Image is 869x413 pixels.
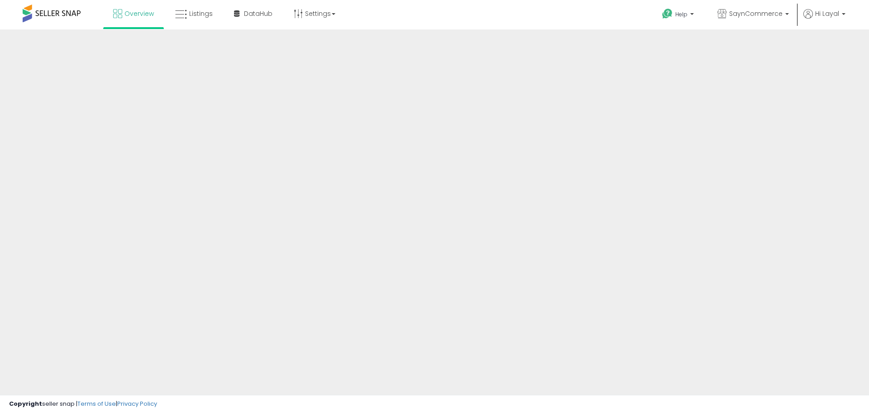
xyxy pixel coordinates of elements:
span: DataHub [244,9,272,18]
span: Listings [189,9,213,18]
span: Help [675,10,688,18]
span: SaynCommerce [729,9,783,18]
a: Help [655,1,703,29]
i: Get Help [662,8,673,19]
a: Terms of Use [77,399,116,408]
strong: Copyright [9,399,42,408]
span: Hi Layal [815,9,839,18]
a: Privacy Policy [117,399,157,408]
div: seller snap | | [9,400,157,408]
span: Overview [124,9,154,18]
a: Hi Layal [803,9,845,29]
